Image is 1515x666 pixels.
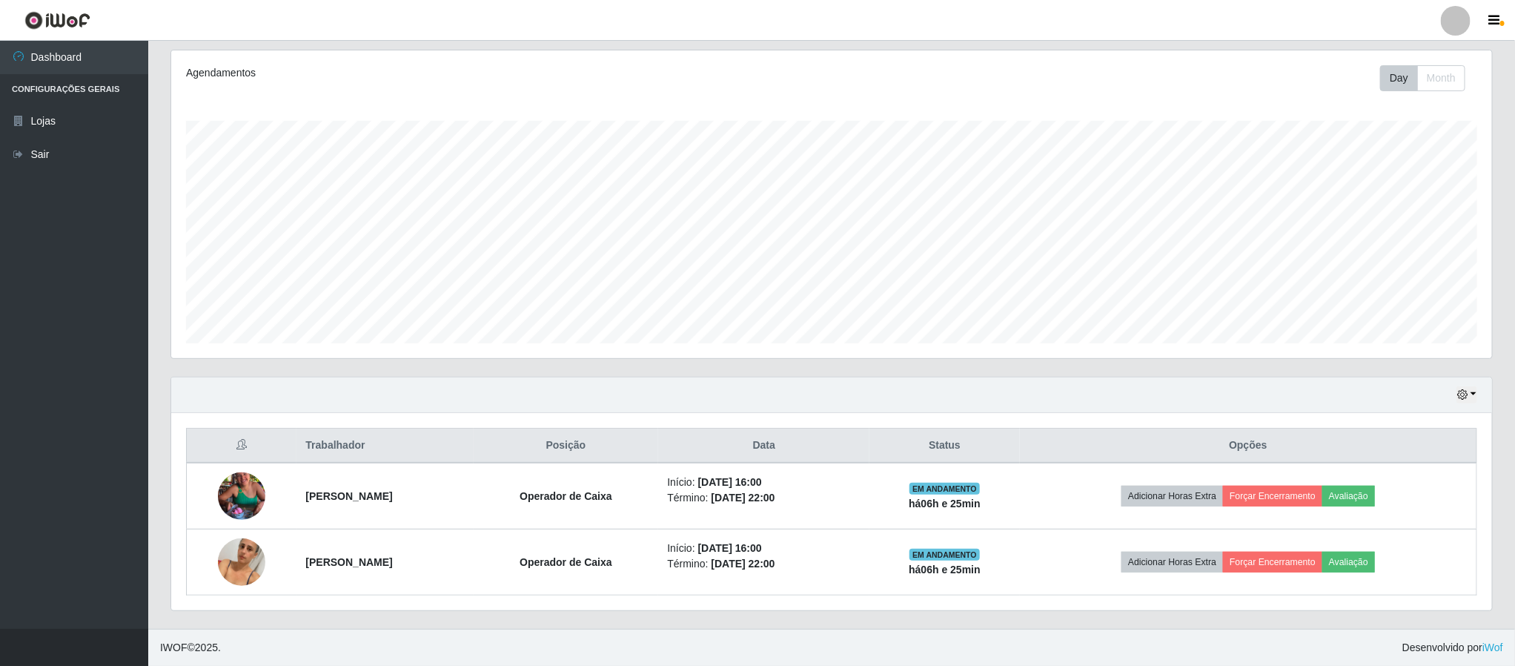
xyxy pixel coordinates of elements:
button: Forçar Encerramento [1223,552,1322,573]
div: Toolbar with button groups [1380,65,1477,91]
th: Opções [1020,429,1477,464]
li: Início: [667,475,861,490]
a: iWof [1482,642,1503,653]
span: Desenvolvido por [1402,640,1503,656]
strong: Operador de Caixa [520,556,612,568]
span: EM ANDAMENTO [909,549,980,561]
button: Forçar Encerramento [1223,486,1322,507]
li: Término: [667,490,861,506]
div: Agendamentos [186,65,711,81]
th: Posição [474,429,659,464]
strong: [PERSON_NAME] [305,556,392,568]
time: [DATE] 22:00 [712,492,775,504]
span: EM ANDAMENTO [909,483,980,495]
span: © 2025 . [160,640,221,656]
li: Início: [667,541,861,556]
time: [DATE] 16:00 [698,542,762,554]
button: Adicionar Horas Extra [1121,486,1223,507]
button: Day [1380,65,1418,91]
button: Avaliação [1322,486,1375,507]
span: IWOF [160,642,188,653]
img: CoreUI Logo [24,11,90,30]
li: Término: [667,556,861,572]
time: [DATE] 16:00 [698,476,762,488]
th: Status [869,429,1020,464]
th: Data [658,429,869,464]
div: First group [1380,65,1465,91]
strong: [PERSON_NAME] [305,490,392,502]
img: 1754941954755.jpeg [218,520,265,604]
button: Avaliação [1322,552,1375,573]
th: Trabalhador [296,429,473,464]
strong: há 06 h e 25 min [909,498,981,510]
img: 1744399618911.jpeg [218,454,265,538]
button: Month [1417,65,1465,91]
strong: Operador de Caixa [520,490,612,502]
time: [DATE] 22:00 [712,558,775,570]
strong: há 06 h e 25 min [909,564,981,576]
button: Adicionar Horas Extra [1121,552,1223,573]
